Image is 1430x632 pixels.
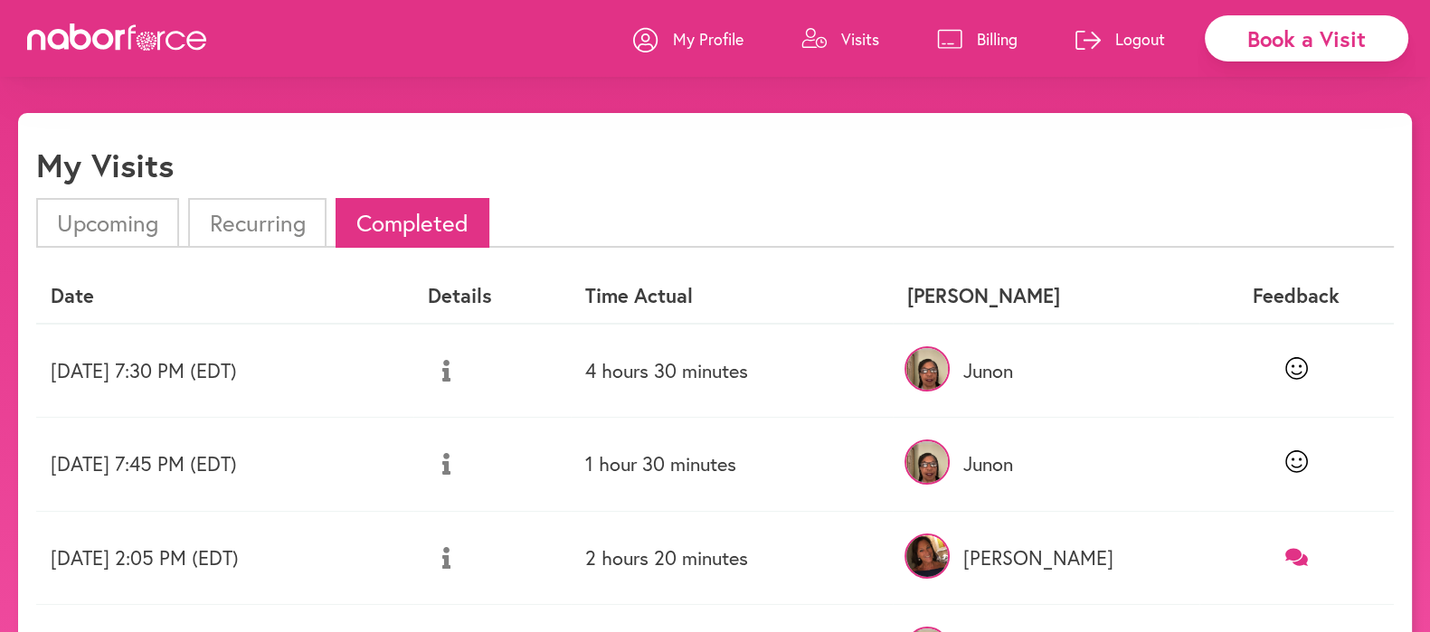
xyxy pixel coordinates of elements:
[1205,15,1408,61] div: Book a Visit
[36,146,174,184] h1: My Visits
[413,269,570,323] th: Details
[571,324,894,418] td: 4 hours 30 minutes
[571,418,894,511] td: 1 hour 30 minutes
[673,28,743,50] p: My Profile
[904,439,950,485] img: QBexCSpNTsOGcq3unIbE
[36,511,413,604] td: [DATE] 2:05 PM (EDT)
[571,511,894,604] td: 2 hours 20 minutes
[801,12,879,66] a: Visits
[633,12,743,66] a: My Profile
[36,418,413,511] td: [DATE] 7:45 PM (EDT)
[907,359,1184,382] p: Junon
[893,269,1198,323] th: [PERSON_NAME]
[188,198,326,248] li: Recurring
[1075,12,1165,66] a: Logout
[907,546,1184,570] p: [PERSON_NAME]
[1115,28,1165,50] p: Logout
[937,12,1018,66] a: Billing
[904,533,950,579] img: PS7KoeZRtauyAfnl2YzQ
[977,28,1018,50] p: Billing
[904,346,950,391] img: QBexCSpNTsOGcq3unIbE
[1199,269,1394,323] th: Feedback
[571,269,894,323] th: Time Actual
[36,269,413,323] th: Date
[36,198,179,248] li: Upcoming
[841,28,879,50] p: Visits
[36,324,413,418] td: [DATE] 7:30 PM (EDT)
[907,452,1184,476] p: Junon
[336,198,489,248] li: Completed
